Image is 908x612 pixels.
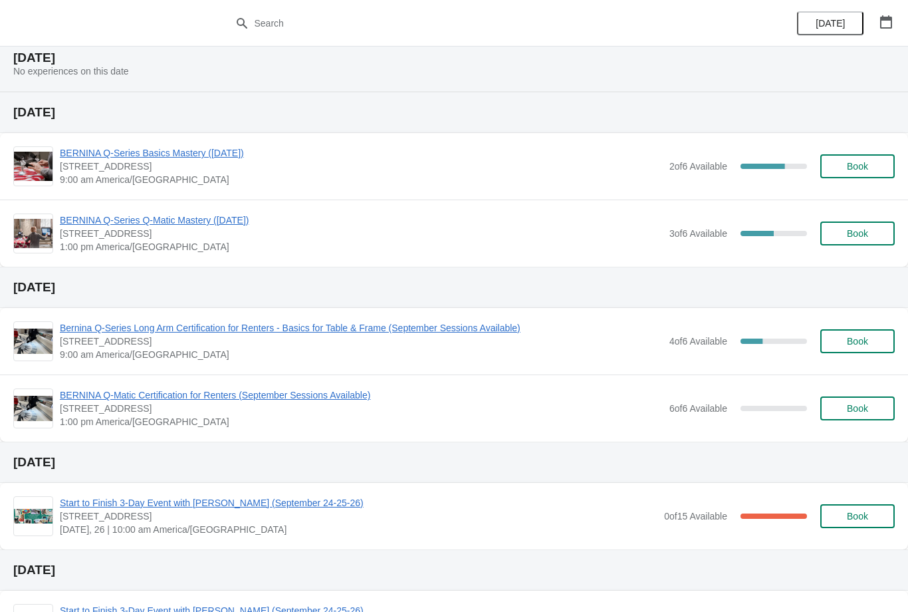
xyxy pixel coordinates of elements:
[60,496,657,510] span: Start to Finish 3-Day Event with [PERSON_NAME] (September 24-25-26)
[60,348,663,361] span: 9:00 am America/[GEOGRAPHIC_DATA]
[60,146,663,160] span: BERNINA Q-Series Basics Mastery ([DATE])
[60,173,663,186] span: 9:00 am America/[GEOGRAPHIC_DATA]
[847,228,868,239] span: Book
[60,415,663,428] span: 1:00 pm America/[GEOGRAPHIC_DATA]
[13,106,895,119] h2: [DATE]
[664,511,727,522] span: 0 of 15 Available
[13,66,129,76] span: No experiences on this date
[60,321,663,335] span: Bernina Q-Series Long Arm Certification for Renters - Basics for Table & Frame (September Session...
[14,219,53,247] img: BERNINA Q-Series Q-Matic Mastery (September 22, 2025) | 1300 Salem Rd SW, Suite 350, Rochester, M...
[13,281,895,294] h2: [DATE]
[669,228,727,239] span: 3 of 6 Available
[13,563,895,577] h2: [DATE]
[254,11,681,35] input: Search
[60,523,657,536] span: [DATE], 26 | 10:00 am America/[GEOGRAPHIC_DATA]
[820,154,895,178] button: Book
[60,510,657,523] span: [STREET_ADDRESS]
[13,51,895,65] h2: [DATE]
[60,240,663,253] span: 1:00 pm America/[GEOGRAPHIC_DATA]
[14,152,53,180] img: BERNINA Q-Series Basics Mastery (September 22, 2025) | 1300 Salem Rd SW, Suite 350, Rochester, MN...
[816,18,845,29] span: [DATE]
[847,403,868,414] span: Book
[669,403,727,414] span: 6 of 6 Available
[820,222,895,245] button: Book
[60,160,663,173] span: [STREET_ADDRESS]
[820,396,895,420] button: Book
[60,335,663,348] span: [STREET_ADDRESS]
[60,227,663,240] span: [STREET_ADDRESS]
[14,509,53,523] img: Start to Finish 3-Day Event with Nina McVeigh (September 24-25-26) | 1300 Salem Rd SW, Suite 350,...
[847,511,868,522] span: Book
[820,504,895,528] button: Book
[60,388,663,402] span: BERNINA Q-Matic Certification for Renters (September Sessions Available)
[13,456,895,469] h2: [DATE]
[669,161,727,172] span: 2 of 6 Available
[820,329,895,353] button: Book
[60,214,663,227] span: BERNINA Q-Series Q-Matic Mastery ([DATE])
[60,402,663,415] span: [STREET_ADDRESS]
[14,396,53,421] img: BERNINA Q-Matic Certification for Renters (September Sessions Available) | 1300 Salem Rd SW, Suit...
[14,329,53,354] img: Bernina Q-Series Long Arm Certification for Renters - Basics for Table & Frame (September Session...
[797,11,863,35] button: [DATE]
[847,336,868,347] span: Book
[669,336,727,347] span: 4 of 6 Available
[847,161,868,172] span: Book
